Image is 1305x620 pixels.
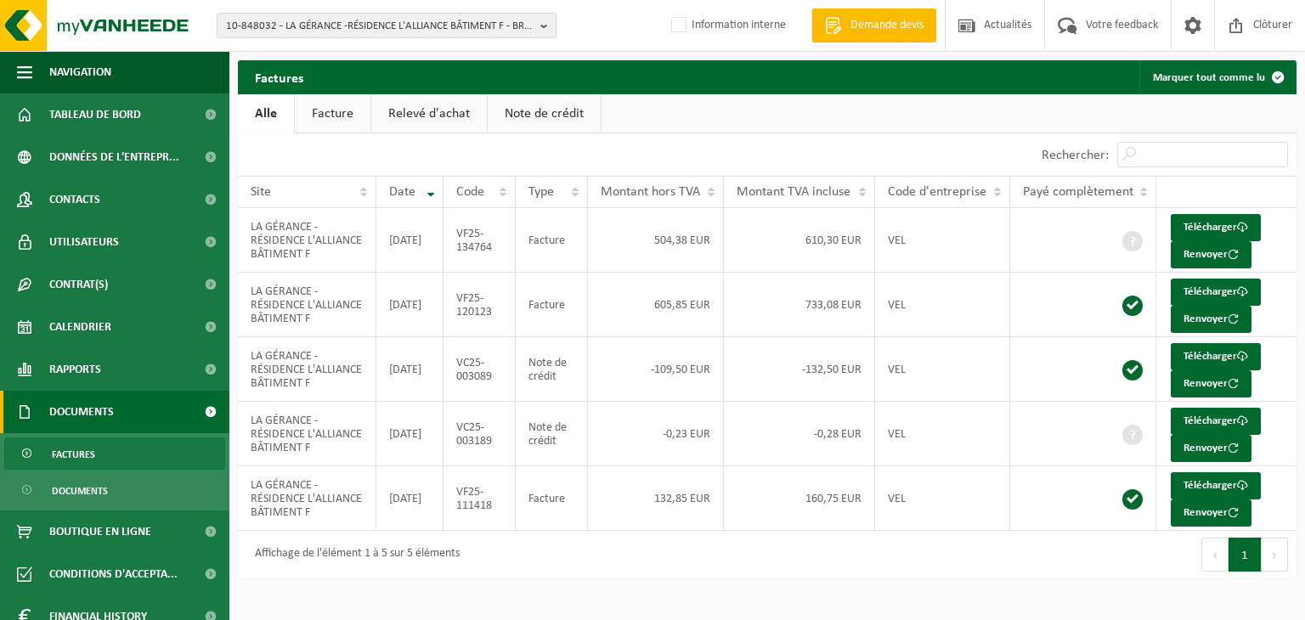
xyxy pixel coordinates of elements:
[251,185,271,199] span: Site
[724,402,874,466] td: -0,28 EUR
[49,306,111,348] span: Calendrier
[238,60,320,93] h2: Factures
[846,17,928,34] span: Demande devis
[724,337,874,402] td: -132,50 EUR
[528,185,554,199] span: Type
[488,94,601,133] a: Note de crédit
[49,178,100,221] span: Contacts
[516,208,588,273] td: Facture
[1042,149,1109,162] label: Rechercher:
[238,466,376,531] td: LA GÉRANCE -RÉSIDENCE L'ALLIANCE BÂTIMENT F
[226,14,534,39] span: 10-848032 - LA GÉRANCE -RÉSIDENCE L'ALLIANCE BÂTIMENT F - BRAINE-L'ALLEUD
[875,337,1010,402] td: VEL
[49,348,101,391] span: Rapports
[1262,538,1288,572] button: Next
[1171,214,1261,241] a: Télécharger
[1139,60,1295,94] button: Marquer tout comme lu
[443,402,516,466] td: VC25-003189
[1201,538,1229,572] button: Previous
[376,402,444,466] td: [DATE]
[516,402,588,466] td: Note de crédit
[52,438,95,471] span: Factures
[588,466,724,531] td: 132,85 EUR
[516,466,588,531] td: Facture
[1171,499,1251,527] button: Renvoyer
[238,208,376,273] td: LA GÉRANCE -RÉSIDENCE L'ALLIANCE BÂTIMENT F
[1171,241,1251,268] button: Renvoyer
[238,94,294,133] a: Alle
[588,208,724,273] td: 504,38 EUR
[238,337,376,402] td: LA GÉRANCE -RÉSIDENCE L'ALLIANCE BÂTIMENT F
[601,185,700,199] span: Montant hors TVA
[1171,370,1251,397] button: Renvoyer
[875,273,1010,337] td: VEL
[443,337,516,402] td: VC25-003089
[875,466,1010,531] td: VEL
[516,273,588,337] td: Facture
[1171,306,1251,333] button: Renvoyer
[516,337,588,402] td: Note de crédit
[376,273,444,337] td: [DATE]
[1171,408,1261,435] a: Télécharger
[4,474,225,506] a: Documents
[1171,472,1261,499] a: Télécharger
[668,13,786,38] label: Information interne
[371,94,487,133] a: Relevé d'achat
[1171,343,1261,370] a: Télécharger
[875,208,1010,273] td: VEL
[376,208,444,273] td: [DATE]
[456,185,484,199] span: Code
[443,466,516,531] td: VF25-111418
[49,93,141,136] span: Tableau de bord
[443,273,516,337] td: VF25-120123
[724,273,874,337] td: 733,08 EUR
[4,437,225,470] a: Factures
[724,466,874,531] td: 160,75 EUR
[1171,435,1251,462] button: Renvoyer
[1023,185,1133,199] span: Payé complètement
[49,51,111,93] span: Navigation
[875,402,1010,466] td: VEL
[376,337,444,402] td: [DATE]
[1171,279,1261,306] a: Télécharger
[295,94,370,133] a: Facture
[217,13,556,38] button: 10-848032 - LA GÉRANCE -RÉSIDENCE L'ALLIANCE BÂTIMENT F - BRAINE-L'ALLEUD
[588,273,724,337] td: 605,85 EUR
[49,136,179,178] span: Données de l'entrepr...
[49,391,114,433] span: Documents
[888,185,986,199] span: Code d'entreprise
[724,208,874,273] td: 610,30 EUR
[737,185,850,199] span: Montant TVA incluse
[811,8,936,42] a: Demande devis
[49,553,178,595] span: Conditions d'accepta...
[389,185,415,199] span: Date
[49,510,151,553] span: Boutique en ligne
[238,273,376,337] td: LA GÉRANCE -RÉSIDENCE L'ALLIANCE BÂTIMENT F
[588,337,724,402] td: -109,50 EUR
[238,402,376,466] td: LA GÉRANCE -RÉSIDENCE L'ALLIANCE BÂTIMENT F
[49,263,108,306] span: Contrat(s)
[376,466,444,531] td: [DATE]
[49,221,119,263] span: Utilisateurs
[246,539,460,570] div: Affichage de l'élément 1 à 5 sur 5 éléments
[443,208,516,273] td: VF25-134764
[588,402,724,466] td: -0,23 EUR
[52,475,108,507] span: Documents
[1229,538,1262,572] button: 1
